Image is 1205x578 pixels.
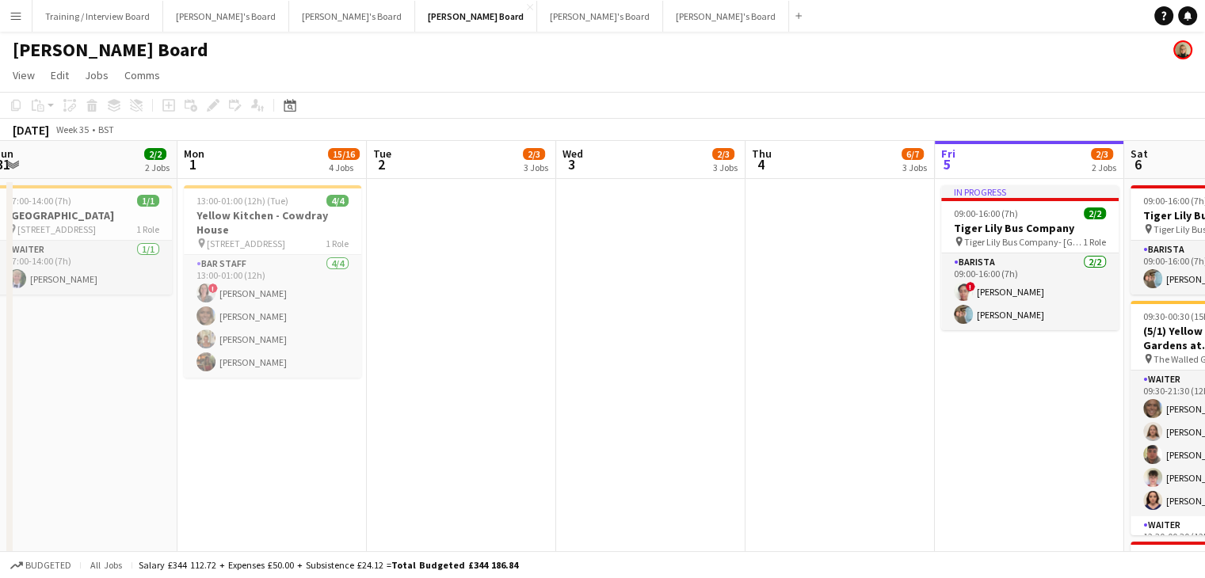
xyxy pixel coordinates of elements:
span: Jobs [85,68,109,82]
div: [DATE] [13,122,49,138]
span: View [13,68,35,82]
app-user-avatar: Nikoleta Gehfeld [1173,40,1192,59]
div: BST [98,124,114,135]
button: Training / Interview Board [32,1,163,32]
button: [PERSON_NAME]'s Board [289,1,415,32]
div: Salary £344 112.72 + Expenses £50.00 + Subsistence £24.12 = [139,559,518,571]
a: Edit [44,65,75,86]
a: View [6,65,41,86]
span: All jobs [87,559,125,571]
button: [PERSON_NAME] Board [415,1,537,32]
h1: [PERSON_NAME] Board [13,38,208,62]
span: Week 35 [52,124,92,135]
span: Budgeted [25,560,71,571]
a: Comms [118,65,166,86]
span: Comms [124,68,160,82]
span: Edit [51,68,69,82]
button: [PERSON_NAME]'s Board [663,1,789,32]
button: [PERSON_NAME]'s Board [537,1,663,32]
a: Jobs [78,65,115,86]
button: Budgeted [8,557,74,574]
span: Total Budgeted £344 186.84 [391,559,518,571]
button: [PERSON_NAME]'s Board [163,1,289,32]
